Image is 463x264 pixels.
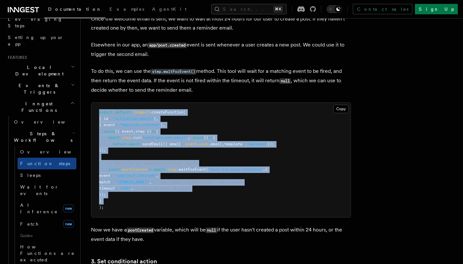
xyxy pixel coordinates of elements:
code: step.waitForEvent() [151,69,196,74]
span: Documentation [48,7,102,12]
code: null [206,228,217,233]
span: , [131,186,133,191]
code: null [279,78,291,84]
span: sendEmail [142,142,163,146]
a: step.waitForEvent() [151,68,196,74]
span: , [156,173,158,178]
button: Steps & Workflows [11,128,76,146]
span: Local Development [5,64,71,77]
span: "app/user.created" [120,123,161,127]
a: Contact sales [353,4,412,14]
p: To do this, we can use the method. This tool will wait for a matching event to be fired, and then... [91,67,351,95]
span: , [222,142,224,146]
span: }); [267,142,274,146]
span: step }) [135,129,151,134]
span: { event [99,123,115,127]
span: postCreated [122,167,147,172]
span: } [161,123,163,127]
span: : [110,180,113,184]
span: inngest [133,110,149,114]
span: Sleeps [20,173,41,178]
span: Steps & Workflows [11,130,72,143]
span: export [99,110,113,114]
span: : [108,116,110,121]
a: Wait for events [18,181,76,199]
span: "wait-for-post-creation" [208,167,263,172]
span: new [63,220,74,228]
span: , [188,135,190,140]
span: ({ email [163,142,181,146]
span: step [122,135,131,140]
span: : [181,142,183,146]
span: , [133,129,135,134]
span: ( [140,135,142,140]
span: "[DOMAIN_NAME]" [115,180,149,184]
a: Overview [11,116,76,128]
span: ); [99,205,104,210]
span: await [129,142,140,146]
span: default [115,110,131,114]
kbd: ⌘K [274,6,283,12]
p: Once the welcome email is sent, we want to wait at most 24 hours for our user to create a post. I... [91,14,351,33]
span: : [115,123,117,127]
span: // wait at most 24 hours [135,186,190,191]
span: { id [99,116,108,121]
span: , [156,116,158,121]
a: Overview [18,146,76,158]
a: AI Inferencenew [18,199,76,218]
span: async [104,129,115,134]
span: Features [5,55,27,60]
span: Wait for events [20,184,59,196]
p: Now we have a variable, which will be if the user hasn't created a post within 24 hours, or the e... [91,225,351,244]
span: Inngest Functions [5,100,70,113]
span: () [204,135,208,140]
span: How Functions are executed [20,244,75,262]
span: = [149,167,151,172]
span: match [99,180,110,184]
span: , [149,180,151,184]
span: => [208,135,213,140]
span: template [224,142,242,146]
span: "24h" [120,186,131,191]
span: }); [99,148,106,152]
span: return [113,142,126,146]
span: async [192,135,204,140]
span: user [199,142,208,146]
span: }); [99,192,106,197]
a: AgentKit [148,2,190,18]
span: .createFunction [149,110,183,114]
span: "welcome" [247,142,267,146]
button: Local Development [5,61,76,80]
button: Events & Triggers [5,80,76,98]
a: Fetchnew [18,218,76,231]
a: Documentation [44,2,106,18]
button: Toggle dark mode [327,5,342,13]
span: // Wait for an "app/post.created" event [108,161,197,165]
span: timeout [99,186,115,191]
span: : [242,142,245,146]
a: Sleeps [18,169,76,181]
span: "activation-email" [113,116,154,121]
span: const [108,167,120,172]
code: app/post.created [148,43,186,48]
span: event [186,142,197,146]
button: Inngest Functions [5,98,76,116]
a: Leveraging Steps [5,13,76,32]
span: .email [208,142,222,146]
span: event [99,173,110,178]
span: "send-welcome-email" [142,135,188,140]
p: Elsewhere in our app, an event is sent whenever a user creates a new post. We could use it to tri... [91,40,351,59]
span: Examples [109,7,144,12]
span: step [167,167,176,172]
a: Setting up your app [5,32,76,50]
span: Fetch [20,221,39,227]
span: Events & Triggers [5,82,71,95]
span: , [163,123,165,127]
span: Function steps [20,161,70,166]
a: Examples [106,2,148,18]
span: Overview [14,119,81,125]
span: Guides [18,231,76,241]
span: Setting up your app [8,35,64,46]
span: Overview [20,149,87,154]
span: : [115,186,117,191]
